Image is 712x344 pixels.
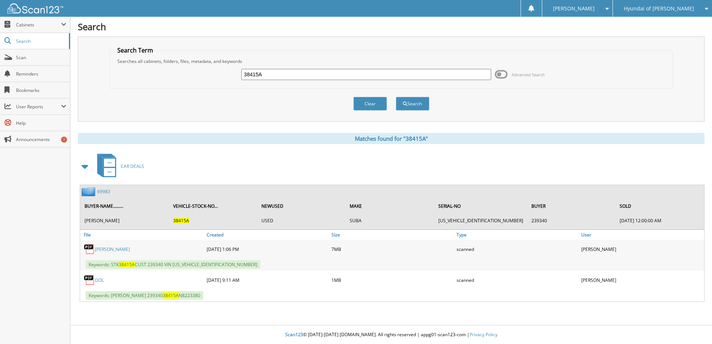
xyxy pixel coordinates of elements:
[258,198,345,214] th: NEWUSED
[80,230,205,240] a: File
[16,87,66,93] span: Bookmarks
[616,214,703,227] td: [DATE] 12:00:00 AM
[16,54,66,61] span: Scan
[455,230,579,240] a: Type
[81,198,169,214] th: BUYER-NAME.........
[285,331,303,338] span: Scan123
[512,72,545,77] span: Advanced Search
[16,22,61,28] span: Cabinets
[455,273,579,287] div: scanned
[579,273,704,287] div: [PERSON_NAME]
[86,260,260,269] span: Keywords: STK CUST 239340 VIN [US_VEHICLE_IDENTIFICATION_NUMBER]
[205,242,330,257] div: [DATE] 1:06 PM
[95,246,130,252] a: [PERSON_NAME]
[121,163,144,169] span: CAR DEALS
[205,273,330,287] div: [DATE] 9:11 AM
[82,187,97,196] img: folder2.png
[346,214,433,227] td: SUBA
[616,198,703,214] th: SOLD
[7,3,63,13] img: scan123-logo-white.svg
[93,152,144,181] a: CAR DEALS
[173,217,189,224] span: 38415A
[579,230,704,240] a: User
[163,292,179,299] span: 38415A
[205,230,330,240] a: Created
[553,6,595,11] span: [PERSON_NAME]
[119,261,135,268] span: 38415A
[61,137,67,143] div: 7
[78,133,705,144] div: Matches found for "38415A"
[114,46,157,54] legend: Search Term
[579,242,704,257] div: [PERSON_NAME]
[455,242,579,257] div: scanned
[346,198,433,214] th: MAKE
[95,277,104,283] a: DOL
[114,58,669,64] div: Searches all cabinets, folders, files, metadata, and keywords
[353,97,387,111] button: Clear
[470,331,498,338] a: Privacy Policy
[330,242,454,257] div: 7MB
[81,214,169,227] td: [PERSON_NAME]
[435,198,527,214] th: SERIAL-NO
[97,188,110,195] a: 69983
[528,214,615,227] td: 239340
[84,243,95,255] img: PDF.png
[78,20,705,33] h1: Search
[16,38,65,44] span: Search
[84,274,95,286] img: PDF.png
[169,198,257,214] th: VEHICLE-STOCK-NO...
[330,273,454,287] div: 1MB
[16,103,61,110] span: User Reports
[16,71,66,77] span: Reminders
[396,97,429,111] button: Search
[86,291,203,300] span: Keywords: [PERSON_NAME] 239340 N8223380
[70,326,712,344] div: © [DATE]-[DATE] [DOMAIN_NAME]. All rights reserved | appg01-scan123-com |
[624,6,694,11] span: Hyundai of [PERSON_NAME]
[435,214,527,227] td: [US_VEHICLE_IDENTIFICATION_NUMBER]
[16,120,66,126] span: Help
[16,136,66,143] span: Announcements
[330,230,454,240] a: Size
[258,214,345,227] td: USED
[528,198,615,214] th: BUYER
